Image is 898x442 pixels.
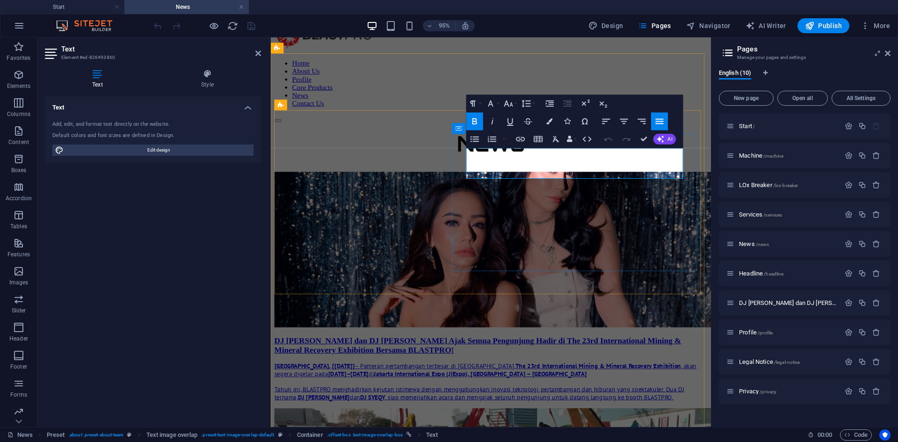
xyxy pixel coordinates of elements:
button: Icons [559,112,576,130]
div: Duplicate [858,210,866,218]
button: Insert Link [512,130,529,148]
div: Settings [845,358,853,366]
span: English (10) [719,67,751,80]
button: Align Right [633,112,650,130]
span: /news [756,242,769,247]
div: LOx Breaker/lox-breaker [736,182,840,188]
a: Click to cancel selection. Double-click to open Pages [7,429,33,441]
div: Duplicate [858,269,866,277]
span: Click to select. Double-click to edit [146,429,198,441]
h6: 95% [437,20,452,31]
span: Click to open page [739,358,800,365]
span: /profile [758,330,773,335]
span: Click to select. Double-click to edit [297,429,323,441]
span: Click to open page [739,152,783,159]
h4: Text [45,69,154,89]
button: Insert Table [530,130,547,148]
button: Unordered List [466,130,483,148]
span: Open all [782,95,824,101]
span: AI Writer [746,21,786,30]
span: . offset-box .text-image-overlap-box [327,429,403,441]
div: Settings [845,152,853,159]
i: On resize automatically adjust zoom level to fit chosen device. [461,22,470,30]
div: Settings [845,122,853,130]
span: Edit design [66,145,251,156]
i: This element is a customizable preset [127,432,131,437]
div: Remove [872,240,880,248]
span: / [753,124,755,129]
span: Services [739,211,782,218]
button: Clear Formatting [548,130,565,148]
div: Headline/headline [736,270,840,276]
h3: Element #ed-826493860 [61,53,242,62]
button: Bold (Ctrl+B) [466,112,483,130]
span: LOx Breaker [739,181,798,188]
p: Content [8,138,29,146]
p: Accordion [6,195,32,202]
button: Data Bindings [565,130,578,148]
button: Special Characters [577,112,594,130]
span: Code [844,429,868,441]
h2: Pages [737,45,891,53]
div: Privacy/privacy [736,388,840,394]
button: Publish [797,18,849,33]
button: Italic (Ctrl+I) [484,112,501,130]
nav: breadcrumb [47,429,438,441]
button: Align Left [598,112,615,130]
button: New page [719,91,774,106]
button: Undo (Ctrl+Z) [600,130,617,148]
i: This element is linked [406,432,412,437]
div: Add, edit, and format text directly on the website. [52,121,253,129]
img: Editor Logo [54,20,124,31]
div: Legal Notice/legal-notice [736,359,840,365]
button: Font Size [502,94,519,112]
div: Settings [845,299,853,307]
button: Navigator [682,18,734,33]
div: Duplicate [858,328,866,336]
button: Superscript [577,94,594,112]
button: Usercentrics [879,429,891,441]
span: /services [763,212,782,217]
button: Design [585,18,627,33]
div: Profile/profile [736,329,840,335]
h4: Style [154,69,261,89]
button: Increase Indent [542,94,558,112]
div: Remove [872,299,880,307]
div: Duplicate [858,387,866,395]
p: Footer [10,363,27,370]
div: Duplicate [858,299,866,307]
span: All Settings [836,95,886,101]
div: Remove [872,269,880,277]
span: : [824,431,826,438]
h6: Session time [808,429,833,441]
button: reload [227,20,238,31]
div: Language Tabs [719,69,891,87]
button: AI [653,134,676,145]
span: Click to open page [739,388,776,395]
div: Settings [845,387,853,395]
div: Remove [872,328,880,336]
div: Duplicate [858,358,866,366]
button: 95% [423,20,456,31]
div: Settings [845,181,853,189]
button: Decrease Indent [559,94,576,112]
p: Images [9,279,29,286]
a: DJ [PERSON_NAME] dan DJ [PERSON_NAME] Ajak Semua Pengunjung Hadir di The 23rd International Minin... [4,315,460,383]
div: Settings [845,328,853,336]
button: More [857,18,894,33]
div: Remove [872,387,880,395]
h4: News [124,2,249,12]
div: Duplicate [858,181,866,189]
span: New page [723,95,769,101]
div: Duplicate [858,240,866,248]
span: /legal-notice [774,360,800,365]
div: Services/services [736,211,840,217]
button: Align Center [616,112,632,130]
span: . preset-text-image-overlap-default [201,429,274,441]
p: Columns [7,110,30,118]
span: Navigator [686,21,731,30]
span: . about .preset-about-team [68,429,123,441]
p: Elements [7,82,31,90]
span: 00 00 [818,429,832,441]
button: Pages [634,18,674,33]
